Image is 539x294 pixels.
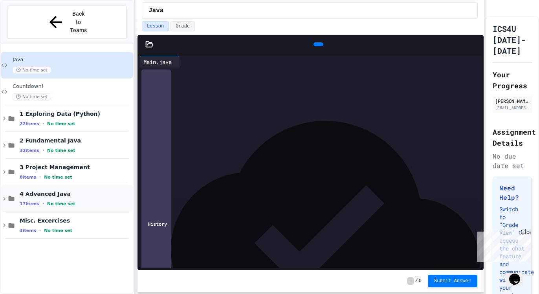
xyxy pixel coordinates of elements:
span: 0 [419,278,422,284]
span: • [39,174,41,180]
span: Java [13,57,132,63]
button: Lesson [142,21,169,31]
h1: ICS4U [DATE]-[DATE] [493,23,532,56]
span: 2 Fundamental Java [20,137,132,144]
span: 8 items [20,175,36,180]
h2: Assignment Details [493,126,532,148]
iframe: chat widget [474,228,531,262]
span: No time set [13,93,51,100]
button: Submit Answer [428,275,477,287]
span: 4 Advanced Java [20,190,132,197]
span: 17 items [20,201,39,206]
span: - [407,277,413,285]
div: Main.java [139,56,180,68]
div: Main.java [139,58,176,66]
iframe: chat widget [506,263,531,286]
span: No time set [44,175,72,180]
span: Back to Teams [70,10,88,35]
button: Back to Teams [7,5,127,39]
span: No time set [47,201,75,206]
div: No due date set [493,152,532,170]
h2: Your Progress [493,69,532,91]
span: • [42,147,44,153]
span: 1 Exploring Data (Python) [20,110,132,117]
span: No time set [44,228,72,233]
span: 22 items [20,121,39,126]
div: [EMAIL_ADDRESS][DOMAIN_NAME] [495,105,530,111]
span: Countdown! [13,83,132,90]
span: 3 items [20,228,36,233]
span: Misc. Excercises [20,217,132,224]
button: Grade [170,21,195,31]
div: Chat with us now!Close [3,3,54,50]
span: No time set [13,66,51,74]
span: Java [148,6,163,15]
span: Submit Answer [434,278,471,284]
div: [PERSON_NAME] [495,97,530,104]
span: 3 Project Management [20,164,132,171]
span: • [42,121,44,127]
span: • [42,201,44,207]
span: 32 items [20,148,39,153]
span: / [415,278,418,284]
span: No time set [47,121,75,126]
span: No time set [47,148,75,153]
span: • [39,227,41,234]
h3: Need Help? [499,183,525,202]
